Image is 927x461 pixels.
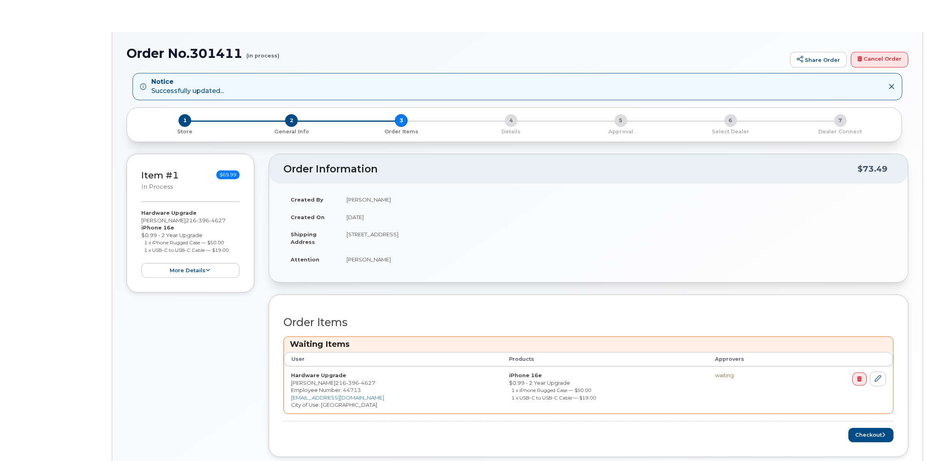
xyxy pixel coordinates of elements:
[708,352,796,366] th: Approvers
[291,231,317,245] strong: Shipping Address
[291,214,325,220] strong: Created On
[151,77,224,87] strong: Notice
[127,46,786,60] h1: Order No.301411
[291,256,319,263] strong: Attention
[240,128,343,135] p: General Info
[186,217,226,224] span: 216
[335,380,375,386] span: 216
[285,114,298,127] span: 2
[291,372,346,378] strong: Hardware Upgrade
[246,46,279,59] small: (in process)
[283,317,893,328] h2: Order Items
[216,170,240,179] span: $69.99
[133,127,237,135] a: 1 Store
[291,394,384,401] a: [EMAIL_ADDRESS][DOMAIN_NAME]
[196,217,209,224] span: 396
[511,387,591,393] small: 1 x iPhone Rugged Case — $50.00
[141,224,174,231] strong: iPhone 16e
[339,191,893,208] td: [PERSON_NAME]
[141,209,240,278] div: [PERSON_NAME] $0.99 - 2 Year Upgrade
[339,226,893,250] td: [STREET_ADDRESS]
[790,52,847,68] a: Share Order
[339,251,893,268] td: [PERSON_NAME]
[359,380,375,386] span: 4627
[144,239,224,245] small: 1 x iPhone Rugged Case — $50.00
[141,263,240,278] button: more details
[339,208,893,226] td: [DATE]
[858,161,887,176] div: $73.49
[178,114,191,127] span: 1
[283,164,858,175] h2: Order Information
[290,339,887,350] h3: Waiting Items
[141,170,179,181] a: Item #1
[511,395,596,401] small: 1 x USB-C to USB-C Cable — $19.00
[291,196,323,203] strong: Created By
[848,428,893,443] button: Checkout
[291,387,361,393] span: Employee Number: 44713
[284,352,502,366] th: User
[284,366,502,414] td: [PERSON_NAME] City of Use: [GEOGRAPHIC_DATA]
[502,352,708,366] th: Products
[141,183,173,190] small: in process
[141,210,196,216] strong: Hardware Upgrade
[137,128,234,135] p: Store
[346,380,359,386] span: 396
[715,372,789,379] div: waiting
[151,77,224,96] div: Successfully updated...
[209,217,226,224] span: 4627
[237,127,347,135] a: 2 General Info
[851,52,908,68] a: Cancel Order
[144,247,229,253] small: 1 x USB-C to USB-C Cable — $19.00
[502,366,708,414] td: $0.99 - 2 Year Upgrade
[509,372,542,378] strong: iPhone 16e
